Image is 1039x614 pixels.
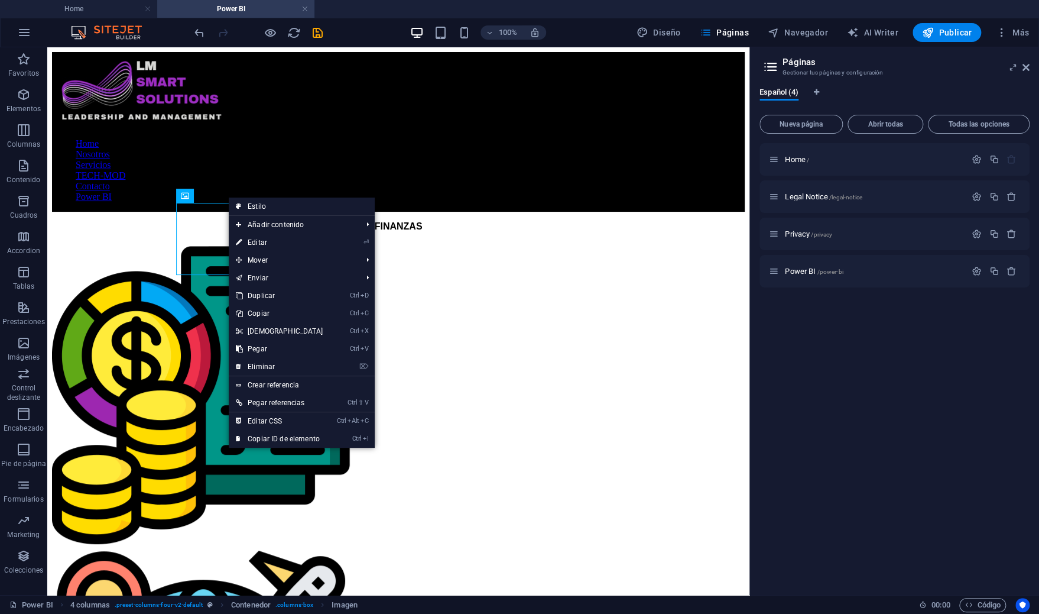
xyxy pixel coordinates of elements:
p: Pie de página [1,459,46,468]
button: AI Writer [842,23,903,42]
span: Páginas [700,27,749,38]
i: D [361,292,369,299]
button: Código [959,598,1006,612]
i: V [361,345,369,353]
span: Legal Notice [785,192,862,201]
div: Configuración [972,229,982,239]
p: Accordion [7,246,40,256]
span: Haz clic para seleccionar y doble clic para editar [70,598,110,612]
span: /legal-notice [829,194,862,201]
h2: Páginas [783,57,1030,67]
a: ⏎Editar [229,234,330,251]
button: Nueva página [759,115,843,134]
i: Ctrl [350,292,359,299]
button: Abrir todas [848,115,923,134]
a: CtrlCCopiar [229,305,330,322]
a: Ctrl⇧VPegar referencias [229,394,330,412]
span: Mover [229,251,357,269]
a: Enviar [229,269,357,287]
i: Ctrl [350,345,359,353]
h6: Tiempo de la sesión [919,598,950,612]
div: Duplicar [989,192,999,202]
a: ⌦Eliminar [229,358,330,376]
span: 00 00 [931,598,950,612]
p: Elementos [7,104,41,114]
p: Encabezado [4,424,44,433]
div: Privacy/privacy [781,230,966,238]
nav: breadcrumb [70,598,358,612]
i: Ctrl [352,435,362,442]
div: Configuración [972,154,982,164]
button: Más [991,23,1034,42]
span: AI Writer [847,27,898,38]
i: C [361,417,369,425]
p: Imágenes [8,353,40,362]
button: Páginas [695,23,754,42]
span: Haz clic para abrir la página [785,155,809,164]
span: Todas las opciones [933,121,1024,128]
p: Formularios [4,495,43,504]
i: V [365,399,368,406]
button: undo [192,25,206,40]
a: Crear referencia [229,376,375,394]
p: Tablas [13,282,35,291]
span: Publicar [922,27,972,38]
i: C [361,309,369,317]
i: Deshacer: Eliminar HTML (Ctrl+Z) [193,26,206,40]
span: . preset-columns-four-v2-default [115,598,203,612]
i: Este elemento es un preajuste personalizable [207,602,213,608]
i: Volver a cargar página [287,26,301,40]
span: Añadir contenido [229,216,357,234]
a: CtrlDDuplicar [229,287,330,305]
h4: Power BI [157,2,314,15]
i: Ctrl [350,309,359,317]
div: Pestañas de idiomas [759,88,1030,110]
a: Haz clic para cancelar la selección y doble clic para abrir páginas [9,598,53,612]
span: . columns-box [275,598,313,612]
p: Cuadros [10,211,38,220]
button: Diseño [632,23,686,42]
a: CtrlVPegar [229,340,330,358]
span: Español (4) [759,85,798,102]
div: Legal Notice/legal-notice [781,193,966,201]
p: Marketing [7,530,40,539]
span: Nueva página [765,121,837,128]
div: Duplicar [989,266,999,276]
div: Eliminar [1006,229,1017,239]
div: Configuración [972,192,982,202]
i: Ctrl [348,399,357,406]
span: Diseño [637,27,681,38]
span: : [940,600,941,609]
i: Al redimensionar, ajustar el nivel de zoom automáticamente para ajustarse al dispositivo elegido. [529,27,540,38]
div: Eliminar [1006,192,1017,202]
i: ⏎ [363,238,368,246]
p: Prestaciones [2,317,44,327]
a: CtrlX[DEMOGRAPHIC_DATA] [229,322,330,340]
h3: Gestionar tus páginas y configuración [783,67,1006,78]
i: ⌦ [359,363,368,370]
img: Editor Logo [68,25,157,40]
i: Ctrl [350,327,359,335]
div: Duplicar [989,229,999,239]
div: Duplicar [989,154,999,164]
p: Columnas [7,140,41,149]
span: /privacy [811,231,832,238]
p: Contenido [7,175,40,185]
div: Configuración [972,266,982,276]
span: / [807,157,809,163]
div: Power BI/power-bi [781,267,966,275]
p: Colecciones [4,565,43,575]
i: I [363,435,369,442]
i: Alt [348,417,359,425]
a: Estilo [229,198,375,215]
div: Diseño (Ctrl+Alt+Y) [632,23,686,42]
button: Todas las opciones [928,115,1030,134]
a: CtrlICopiar ID de elemento [229,430,330,448]
button: Usercentrics [1015,598,1030,612]
i: Guardar (Ctrl+S) [311,26,324,40]
button: 100% [480,25,522,40]
button: reload [287,25,301,40]
span: Haz clic para abrir la página [785,230,832,238]
button: Publicar [913,23,982,42]
h6: 100% [498,25,517,40]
